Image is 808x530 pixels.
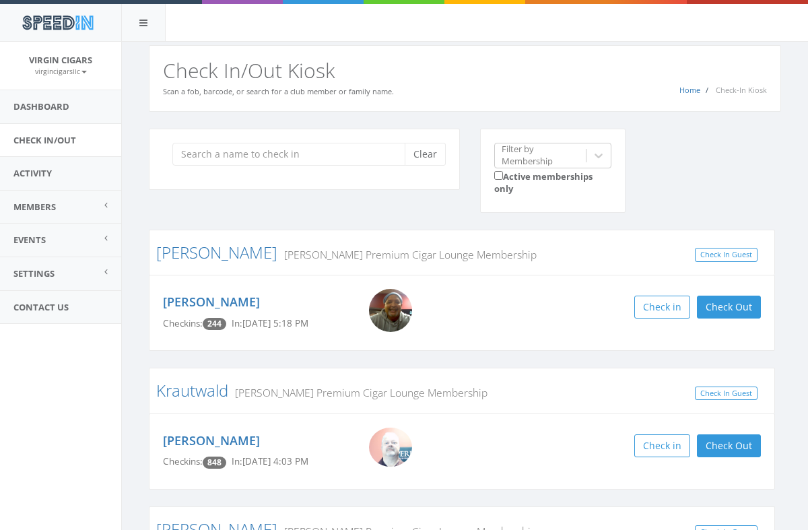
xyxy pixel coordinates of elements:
[35,65,87,77] a: virgincigarsllc
[679,85,700,95] a: Home
[13,301,69,313] span: Contact Us
[35,67,87,76] small: virgincigarsllc
[369,289,412,332] img: Keith_Johnson.png
[277,247,537,262] small: [PERSON_NAME] Premium Cigar Lounge Membership
[13,267,55,279] span: Settings
[29,54,92,66] span: Virgin Cigars
[163,294,260,310] a: [PERSON_NAME]
[156,241,277,263] a: [PERSON_NAME]
[634,296,690,319] button: Check in
[494,168,611,195] label: Active memberships only
[203,318,226,330] span: Checkin count
[697,296,761,319] button: Check Out
[228,385,487,400] small: [PERSON_NAME] Premium Cigar Lounge Membership
[405,143,446,166] button: Clear
[716,85,767,95] span: Check-In Kiosk
[13,201,56,213] span: Members
[634,434,690,457] button: Check in
[232,317,308,329] span: In: [DATE] 5:18 PM
[502,143,584,168] div: Filter by Membership
[203,457,226,469] span: Checkin count
[172,143,415,166] input: Search a name to check in
[163,432,260,449] a: [PERSON_NAME]
[163,86,394,96] small: Scan a fob, barcode, or search for a club member or family name.
[232,455,308,467] span: In: [DATE] 4:03 PM
[697,434,761,457] button: Check Out
[494,171,503,180] input: Active memberships only
[13,234,46,246] span: Events
[695,248,757,262] a: Check In Guest
[163,455,203,467] span: Checkins:
[369,428,412,467] img: WIN_20200824_14_20_23_Pro.jpg
[156,379,228,401] a: Krautwald
[15,10,100,35] img: speedin_logo.png
[163,59,767,81] h2: Check In/Out Kiosk
[163,317,203,329] span: Checkins:
[695,387,757,401] a: Check In Guest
